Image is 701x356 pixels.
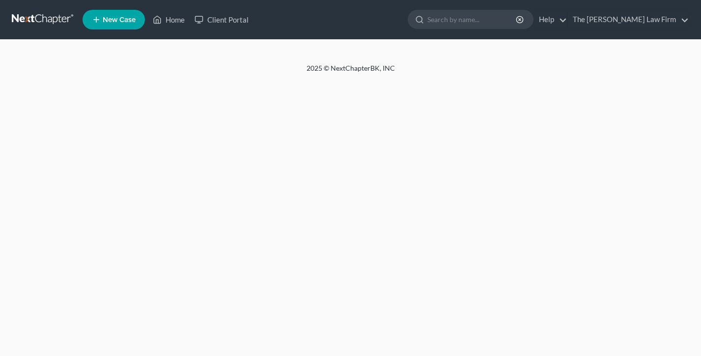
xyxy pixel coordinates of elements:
[103,16,136,24] span: New Case
[190,11,253,28] a: Client Portal
[568,11,689,28] a: The [PERSON_NAME] Law Firm
[427,10,517,28] input: Search by name...
[71,63,631,81] div: 2025 © NextChapterBK, INC
[534,11,567,28] a: Help
[148,11,190,28] a: Home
